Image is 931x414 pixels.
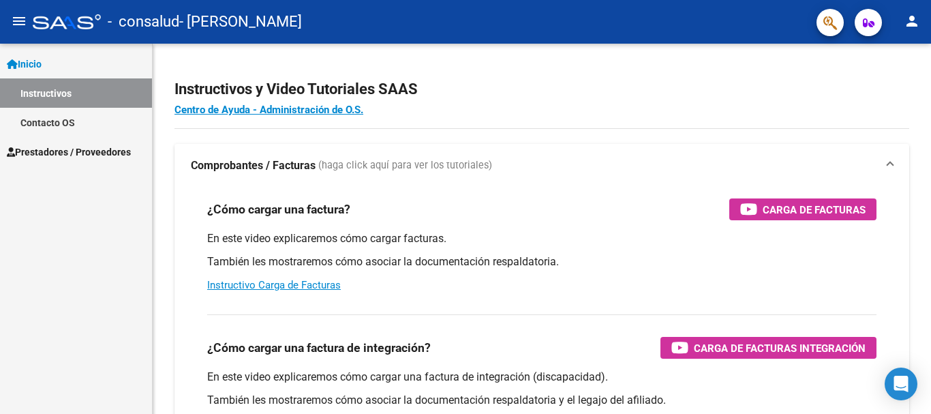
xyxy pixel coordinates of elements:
span: Carga de Facturas [763,201,866,218]
a: Instructivo Carga de Facturas [207,279,341,291]
mat-expansion-panel-header: Comprobantes / Facturas (haga click aquí para ver los tutoriales) [174,144,909,188]
button: Carga de Facturas Integración [660,337,876,359]
p: También les mostraremos cómo asociar la documentación respaldatoria y el legajo del afiliado. [207,393,876,408]
h3: ¿Cómo cargar una factura de integración? [207,338,431,357]
p: En este video explicaremos cómo cargar una factura de integración (discapacidad). [207,370,876,385]
p: En este video explicaremos cómo cargar facturas. [207,231,876,246]
a: Centro de Ayuda - Administración de O.S. [174,104,363,116]
span: Carga de Facturas Integración [694,340,866,357]
h2: Instructivos y Video Tutoriales SAAS [174,76,909,102]
mat-icon: person [904,13,920,29]
span: Prestadores / Proveedores [7,145,131,160]
strong: Comprobantes / Facturas [191,158,316,173]
span: - consalud [108,7,179,37]
button: Carga de Facturas [729,198,876,220]
span: - [PERSON_NAME] [179,7,302,37]
div: Open Intercom Messenger [885,368,917,400]
span: (haga click aquí para ver los tutoriales) [318,158,492,173]
h3: ¿Cómo cargar una factura? [207,200,350,219]
mat-icon: menu [11,13,27,29]
span: Inicio [7,57,42,72]
p: También les mostraremos cómo asociar la documentación respaldatoria. [207,254,876,269]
